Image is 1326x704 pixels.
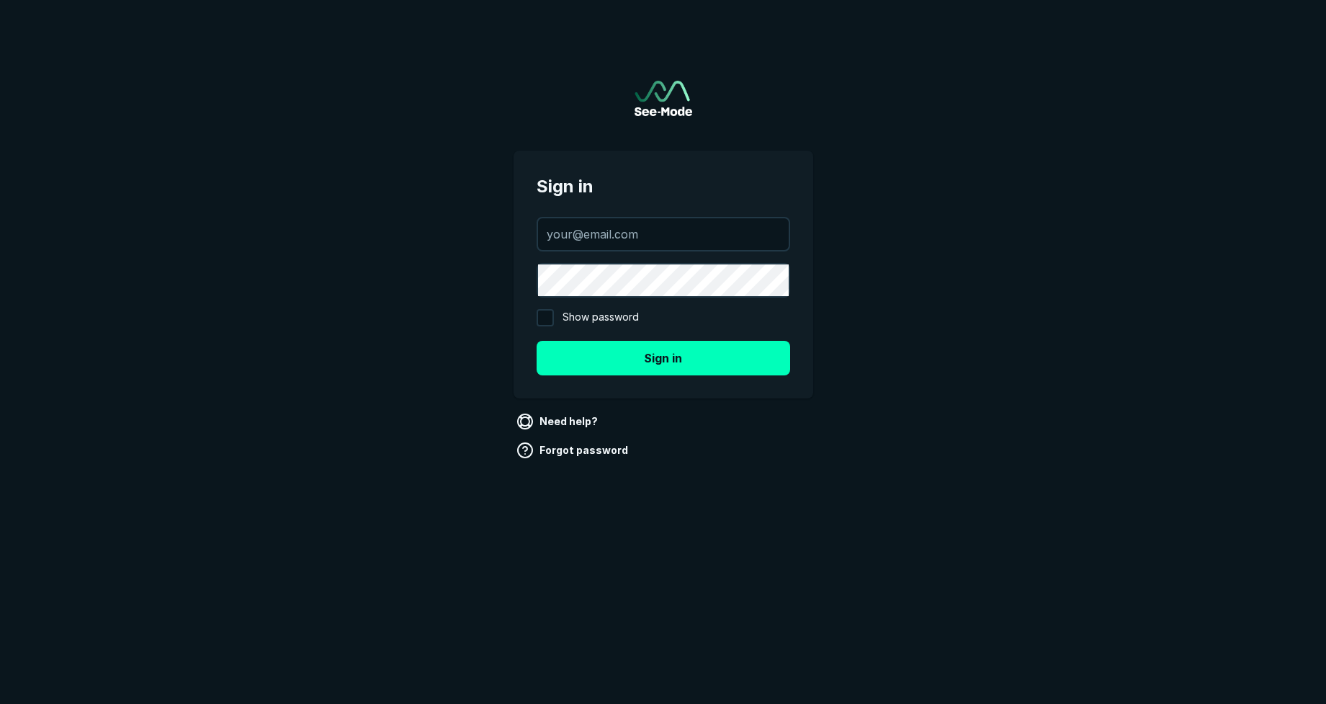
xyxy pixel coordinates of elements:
span: Sign in [537,174,790,200]
button: Sign in [537,341,790,375]
a: Need help? [514,410,604,433]
img: See-Mode Logo [635,81,692,116]
a: Go to sign in [635,81,692,116]
input: your@email.com [538,218,789,250]
span: Show password [563,309,639,326]
a: Forgot password [514,439,634,462]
